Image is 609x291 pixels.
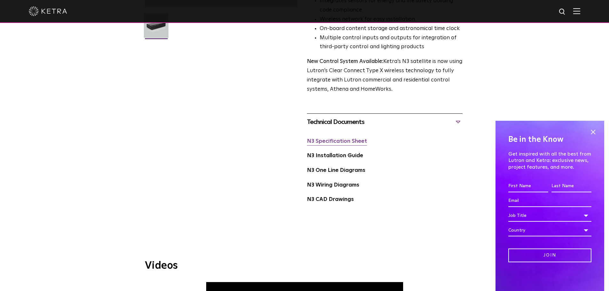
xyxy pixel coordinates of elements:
a: N3 Installation Guide [307,153,363,158]
input: Email [508,195,591,207]
h3: Videos [145,261,465,271]
img: N3-Controller-2021-Web-Square [144,13,168,42]
input: First Name [508,180,548,192]
a: N3 Wiring Diagrams [307,182,359,188]
a: N3 Specification Sheet [307,139,367,144]
h4: Be in the Know [508,134,591,146]
img: ketra-logo-2019-white [29,6,67,16]
div: Country [508,224,591,236]
a: N3 One Line Diagrams [307,168,365,173]
input: Join [508,249,591,262]
li: Multiple control inputs and outputs for integration of third-party control and lighting products [320,34,463,52]
div: Technical Documents [307,117,463,127]
input: Last Name [551,180,591,192]
li: On-board content storage and astronomical time clock [320,24,463,34]
img: Hamburger%20Nav.svg [573,8,580,14]
p: Get inspired with all the best from Lutron and Ketra: exclusive news, project features, and more. [508,150,591,170]
strong: New Control System Available: [307,59,383,64]
div: Job Title [508,210,591,222]
p: Ketra’s N3 satellite is now using Lutron’s Clear Connect Type X wireless technology to fully inte... [307,57,463,94]
a: N3 CAD Drawings [307,197,354,202]
img: search icon [558,8,566,16]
